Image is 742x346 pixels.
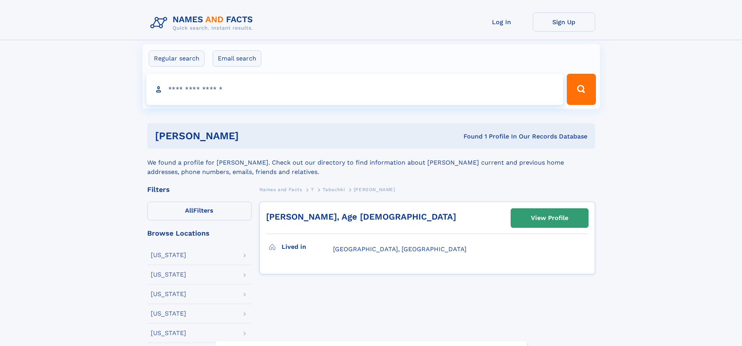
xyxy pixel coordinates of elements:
div: [US_STATE] [151,330,186,336]
h3: Lived in [282,240,333,254]
a: Sign Up [533,12,595,32]
span: Tabachki [323,187,345,192]
div: [US_STATE] [151,271,186,278]
span: T [311,187,314,192]
div: We found a profile for [PERSON_NAME]. Check out our directory to find information about [PERSON_N... [147,149,595,177]
div: View Profile [531,209,568,227]
div: [US_STATE] [151,252,186,258]
div: Found 1 Profile In Our Records Database [351,132,587,141]
img: Logo Names and Facts [147,12,259,34]
span: [GEOGRAPHIC_DATA], [GEOGRAPHIC_DATA] [333,245,467,253]
button: Search Button [567,74,596,105]
label: Filters [147,202,252,220]
div: Browse Locations [147,230,252,237]
div: [US_STATE] [151,291,186,297]
div: Filters [147,186,252,193]
input: search input [146,74,564,105]
a: Log In [471,12,533,32]
a: [PERSON_NAME], Age [DEMOGRAPHIC_DATA] [266,212,456,222]
a: Tabachki [323,185,345,194]
span: [PERSON_NAME] [354,187,395,192]
a: View Profile [511,209,588,227]
span: All [185,207,193,214]
a: T [311,185,314,194]
h1: [PERSON_NAME] [155,131,351,141]
label: Email search [213,50,261,67]
div: [US_STATE] [151,311,186,317]
a: Names and Facts [259,185,302,194]
label: Regular search [149,50,204,67]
